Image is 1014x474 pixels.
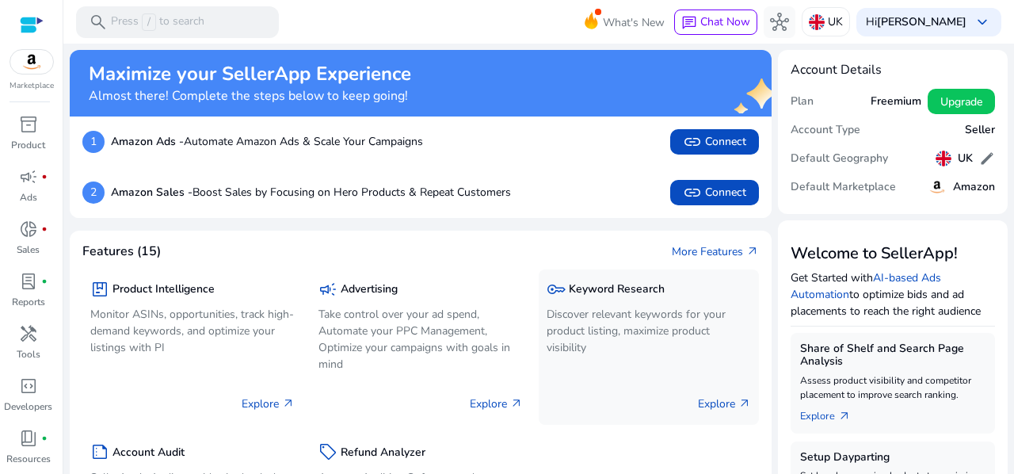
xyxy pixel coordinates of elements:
p: Discover relevant keywords for your product listing, maximize product visibility [547,306,751,356]
span: arrow_outward [838,410,851,422]
img: uk.svg [936,151,951,166]
h5: Setup Dayparting [800,451,985,464]
span: hub [770,13,789,32]
h5: Share of Shelf and Search Page Analysis [800,342,985,369]
h5: Seller [965,124,995,137]
button: hub [764,6,795,38]
h5: Product Intelligence [112,283,215,296]
h5: Default Geography [791,152,888,166]
h5: Plan [791,95,814,109]
span: sell [318,442,337,461]
span: chat [681,15,697,31]
p: Press to search [111,13,204,31]
span: link [683,183,702,202]
b: Amazon Sales - [111,185,193,200]
span: What's New [603,9,665,36]
span: campaign [318,280,337,299]
span: book_4 [19,429,38,448]
h5: UK [958,152,973,166]
span: edit [979,151,995,166]
img: uk.svg [809,14,825,30]
p: Marketplace [10,80,54,92]
a: Explorearrow_outward [800,402,863,424]
h2: Maximize your SellerApp Experience [89,63,411,86]
img: amazon.svg [10,50,53,74]
h5: Freemium [871,95,921,109]
button: linkConnect [670,129,759,155]
span: link [683,132,702,151]
p: Assess product visibility and competitor placement to improve search ranking. [800,373,985,402]
p: Tools [17,347,40,361]
span: arrow_outward [746,245,759,258]
p: Ads [20,190,37,205]
span: code_blocks [19,377,38,396]
p: 1 [82,131,105,153]
p: Explore [242,396,295,412]
span: arrow_outward [738,397,751,410]
h5: Advertising [341,283,398,296]
p: Take control over your ad spend, Automate your PPC Management, Optimize your campaigns with goals... [318,306,523,373]
span: arrow_outward [282,397,295,410]
p: 2 [82,182,105,204]
span: lab_profile [19,272,38,291]
span: fiber_manual_record [41,226,48,232]
span: package [90,280,109,299]
h5: Refund Analyzer [341,446,425,460]
p: Monitor ASINs, opportunities, track high-demand keywords, and optimize your listings with PI [90,306,295,356]
img: amazon.svg [928,178,947,197]
h5: Amazon [953,181,995,194]
span: Upgrade [940,94,982,110]
span: search [89,13,108,32]
span: fiber_manual_record [41,174,48,180]
h4: Account Details [791,63,995,78]
span: fiber_manual_record [41,435,48,442]
p: Product [11,138,45,152]
span: / [142,13,156,31]
h5: Account Audit [112,446,185,460]
p: Developers [4,399,52,414]
p: Automate Amazon Ads & Scale Your Campaigns [111,133,423,150]
b: [PERSON_NAME] [877,14,966,29]
span: handyman [19,324,38,343]
p: Sales [17,243,40,257]
p: Reports [12,295,45,309]
span: Connect [683,132,746,151]
span: Connect [683,183,746,202]
p: Boost Sales by Focusing on Hero Products & Repeat Customers [111,184,511,201]
h4: Almost there! Complete the steps below to keep going! [89,89,411,104]
span: inventory_2 [19,115,38,134]
span: fiber_manual_record [41,278,48,285]
a: More Featuresarrow_outward [672,243,759,260]
p: Hi [866,17,966,28]
p: Get Started with to optimize bids and ad placements to reach the right audience [791,269,995,319]
button: chatChat Now [674,10,757,35]
span: campaign [19,167,38,186]
button: Upgrade [928,89,995,114]
h3: Welcome to SellerApp! [791,244,995,263]
span: donut_small [19,220,38,239]
span: keyboard_arrow_down [973,13,992,32]
button: linkConnect [670,180,759,205]
p: Resources [6,452,51,466]
h5: Account Type [791,124,860,137]
span: Chat Now [700,14,750,29]
p: Explore [698,396,751,412]
b: Amazon Ads - [111,134,184,149]
p: UK [828,8,843,36]
h4: Features (15) [82,244,161,259]
span: summarize [90,442,109,461]
p: Explore [470,396,523,412]
h5: Keyword Research [569,283,665,296]
span: arrow_outward [510,397,523,410]
span: key [547,280,566,299]
a: AI-based Ads Automation [791,270,941,302]
h5: Default Marketplace [791,181,896,194]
